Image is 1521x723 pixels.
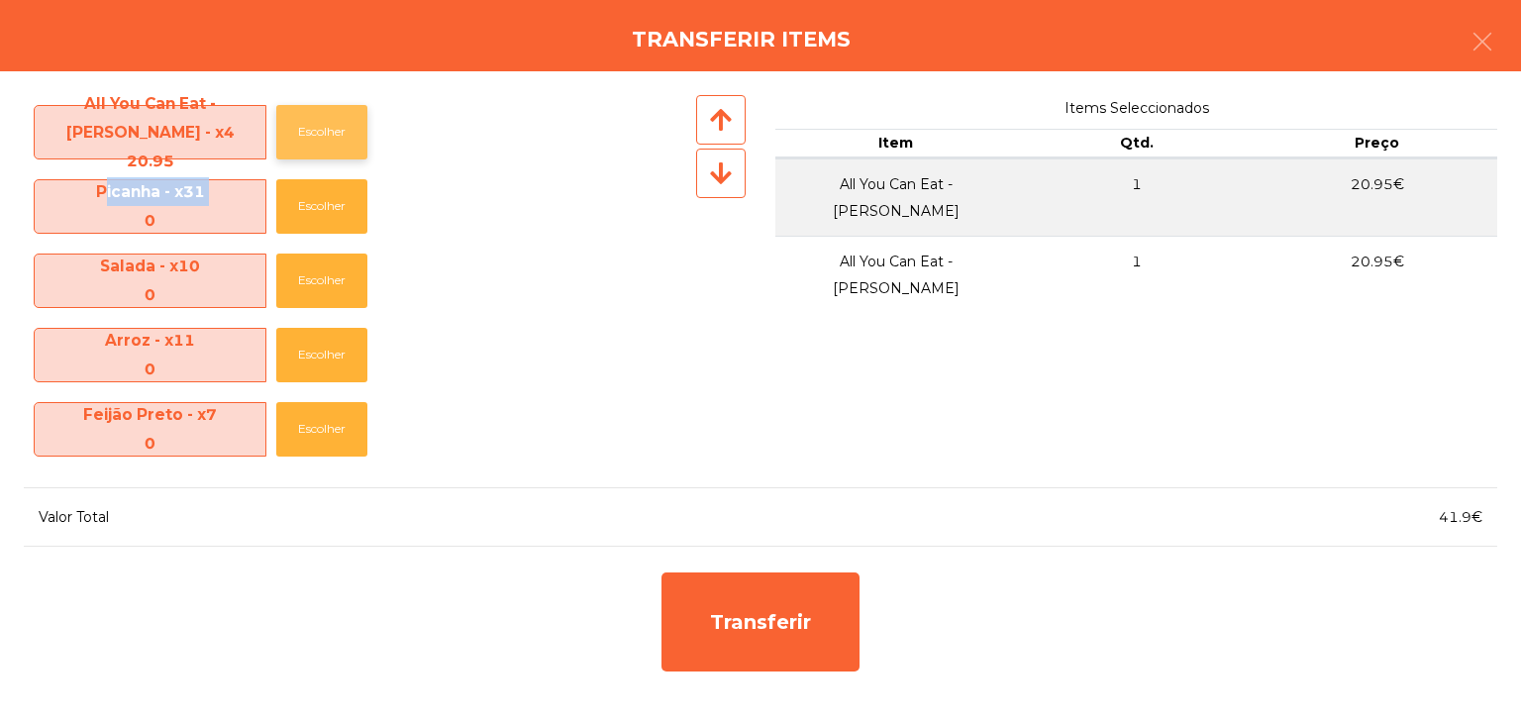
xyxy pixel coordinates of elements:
span: 41.9€ [1439,508,1482,526]
div: 20.95 [35,147,265,175]
div: 0 [35,429,265,458]
th: Qtd. [1016,129,1257,158]
td: All You Can Eat - [PERSON_NAME] [775,236,1016,313]
span: Valor Total [39,508,109,526]
span: Items Seleccionados [775,95,1497,122]
button: Escolher [276,179,367,234]
span: Arroz - x11 [35,326,265,383]
div: 0 [35,206,265,235]
button: Escolher [276,105,367,159]
td: 1 [1016,236,1257,313]
span: Picanha - x31 [35,177,265,235]
span: All You Can Eat - [PERSON_NAME] - x4 [35,89,265,176]
th: Item [775,129,1016,158]
h4: Transferir items [632,25,851,54]
span: Salada - x10 [35,252,265,309]
td: 20.95€ [1257,236,1497,313]
div: Transferir [661,572,860,671]
td: 1 [1016,158,1257,236]
th: Preço [1257,129,1497,158]
div: 0 [35,355,265,383]
div: 0 [35,280,265,309]
span: Feijão Preto - x7 [35,400,265,458]
button: Escolher [276,254,367,308]
button: Escolher [276,328,367,382]
td: All You Can Eat - [PERSON_NAME] [775,158,1016,236]
button: Escolher [276,402,367,457]
td: 20.95€ [1257,158,1497,236]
